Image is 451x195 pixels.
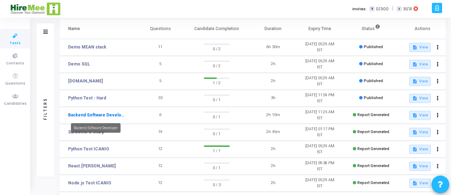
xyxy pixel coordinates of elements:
th: Expiry Time [296,19,343,39]
td: 33 [137,90,184,107]
a: Node.js Test ICANIO [68,180,111,186]
td: [DATE] 11:25 AM IST [296,107,343,124]
td: 6 [137,107,184,124]
mat-icon: description [412,130,417,135]
th: Status [343,19,399,39]
span: 1 / 1 [204,147,230,154]
a: Python Test ICANIO [68,146,109,152]
td: 3h [250,90,296,107]
mat-icon: description [412,96,417,101]
td: 5 [137,56,184,73]
td: [DATE] 05:29 AM IST [296,175,343,192]
a: React.[PERSON_NAME] [68,163,116,169]
td: 2h [250,56,296,73]
a: Demo MEAN stack [68,44,106,50]
td: [DATE] 05:29 AM IST [296,39,343,56]
button: View [409,60,431,69]
td: 2h 45m [250,124,296,141]
span: 31/31 [403,6,412,12]
label: Invites: [352,6,367,12]
span: 0 / 1 [204,96,230,103]
span: I [397,6,401,12]
td: 19 [137,124,184,141]
mat-icon: description [412,113,417,118]
span: Published [364,45,383,49]
button: View [409,111,431,120]
td: 12 [137,141,184,158]
td: 2h [250,175,296,192]
span: Report Generated [357,180,389,185]
span: Contests [6,61,24,67]
button: View [409,162,431,171]
a: Backend Software Developer [68,112,127,118]
mat-icon: description [412,147,417,152]
td: 2h [250,73,296,90]
span: Report Generated [357,130,389,134]
mat-icon: description [412,181,417,186]
span: 1 / 2 [204,79,230,86]
td: 2h [250,141,296,158]
mat-icon: description [412,79,417,84]
td: 2h 10m [250,107,296,124]
span: Report Generated [357,164,389,168]
span: Published [364,62,383,66]
button: View [409,94,431,103]
td: [DATE] 05:29 AM IST [296,141,343,158]
span: Tests [10,40,21,46]
span: T [369,6,374,12]
th: Actions [399,19,446,39]
td: 2h [250,158,296,175]
th: Duration [250,19,296,39]
div: Backend Software Developer [71,123,121,133]
span: 0 / 1 [204,164,230,171]
td: [DATE] 01:17 PM IST [296,124,343,141]
td: [DATE] 09:38 PM IST [296,158,343,175]
button: View [409,77,431,86]
td: [DATE] 11:59 PM IST [296,90,343,107]
td: 11 [137,39,184,56]
span: | [392,5,393,12]
a: [DOMAIN_NAME] [68,78,103,84]
span: 0 / 2 [204,62,230,69]
a: Python Test - Hard [68,95,106,101]
mat-icon: description [412,62,417,67]
span: Published [364,79,383,83]
span: Report Generated [357,147,389,151]
span: Candidates [4,101,27,107]
button: View [409,43,431,52]
th: Questions [137,19,184,39]
th: Candidate Completion [184,19,250,39]
img: logo [10,2,61,16]
span: 0 / 1 [204,113,230,120]
span: 0 / 3 [204,181,230,188]
td: [DATE] 05:29 AM IST [296,73,343,90]
button: View [409,145,431,154]
mat-icon: description [412,164,417,169]
td: [DATE] 05:29 AM IST [296,56,343,73]
span: 0 / 2 [204,45,230,52]
th: Name [60,19,137,39]
td: 5 [137,73,184,90]
span: Report Generated [357,113,389,117]
span: 0/300 [376,6,389,12]
mat-icon: description [412,45,417,50]
button: View [409,128,431,137]
td: 6h 30m [250,39,296,56]
span: Published [364,96,383,100]
span: 0 / 1 [204,130,230,137]
td: 12 [137,158,184,175]
div: Filters [42,70,49,148]
td: 12 [137,175,184,192]
a: Demo SQL [68,61,90,67]
button: View [409,179,431,188]
span: Questions [5,81,25,87]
